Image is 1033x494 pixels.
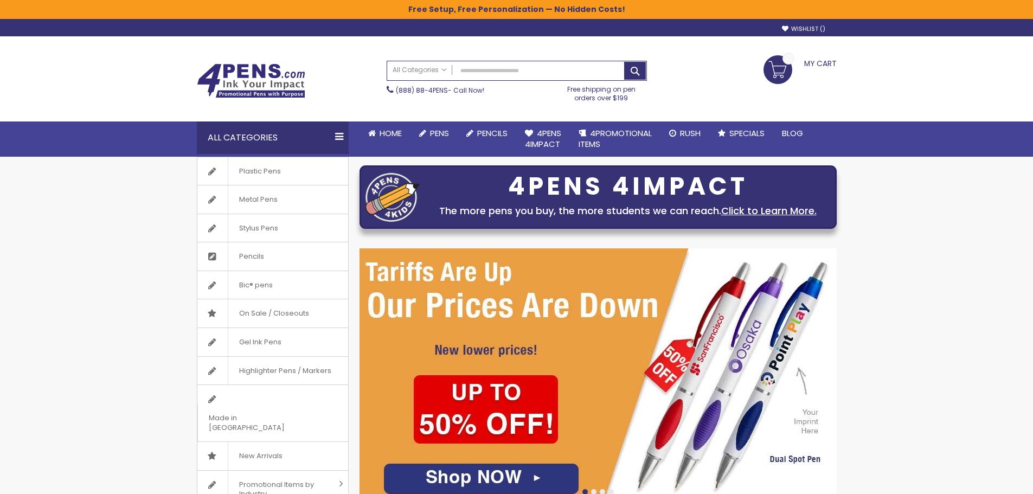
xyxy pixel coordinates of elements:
span: Blog [782,127,803,139]
span: 4PROMOTIONAL ITEMS [579,127,652,150]
img: four_pen_logo.png [365,172,420,222]
a: Pens [410,121,458,145]
a: Plastic Pens [197,157,348,185]
div: Free shipping on pen orders over $199 [556,81,647,102]
span: Specials [729,127,765,139]
span: Metal Pens [228,185,288,214]
a: 4Pens4impact [516,121,570,157]
a: Pencils [458,121,516,145]
span: Pencils [477,127,508,139]
a: Metal Pens [197,185,348,214]
a: (888) 88-4PENS [396,86,448,95]
a: Made in [GEOGRAPHIC_DATA] [197,385,348,441]
span: Made in [GEOGRAPHIC_DATA] [197,404,321,441]
a: New Arrivals [197,442,348,470]
span: Rush [680,127,701,139]
a: 4PROMOTIONALITEMS [570,121,660,157]
a: Bic® pens [197,271,348,299]
span: Pens [430,127,449,139]
span: All Categories [393,66,447,74]
span: Pencils [228,242,275,271]
a: Specials [709,121,773,145]
a: Highlighter Pens / Markers [197,357,348,385]
a: On Sale / Closeouts [197,299,348,328]
span: Bic® pens [228,271,284,299]
span: Home [380,127,402,139]
a: Wishlist [782,25,825,33]
a: All Categories [387,61,452,79]
div: All Categories [197,121,349,154]
a: Home [360,121,410,145]
a: Rush [660,121,709,145]
span: 4Pens 4impact [525,127,561,150]
span: On Sale / Closeouts [228,299,320,328]
img: 4Pens Custom Pens and Promotional Products [197,63,305,98]
a: Click to Learn More. [721,204,817,217]
div: 4PENS 4IMPACT [425,175,831,198]
a: Blog [773,121,812,145]
a: Pencils [197,242,348,271]
span: Highlighter Pens / Markers [228,357,342,385]
a: Stylus Pens [197,214,348,242]
span: Gel Ink Pens [228,328,292,356]
span: - Call Now! [396,86,484,95]
a: Gel Ink Pens [197,328,348,356]
span: Stylus Pens [228,214,289,242]
span: New Arrivals [228,442,293,470]
span: Plastic Pens [228,157,292,185]
div: The more pens you buy, the more students we can reach. [425,203,831,219]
